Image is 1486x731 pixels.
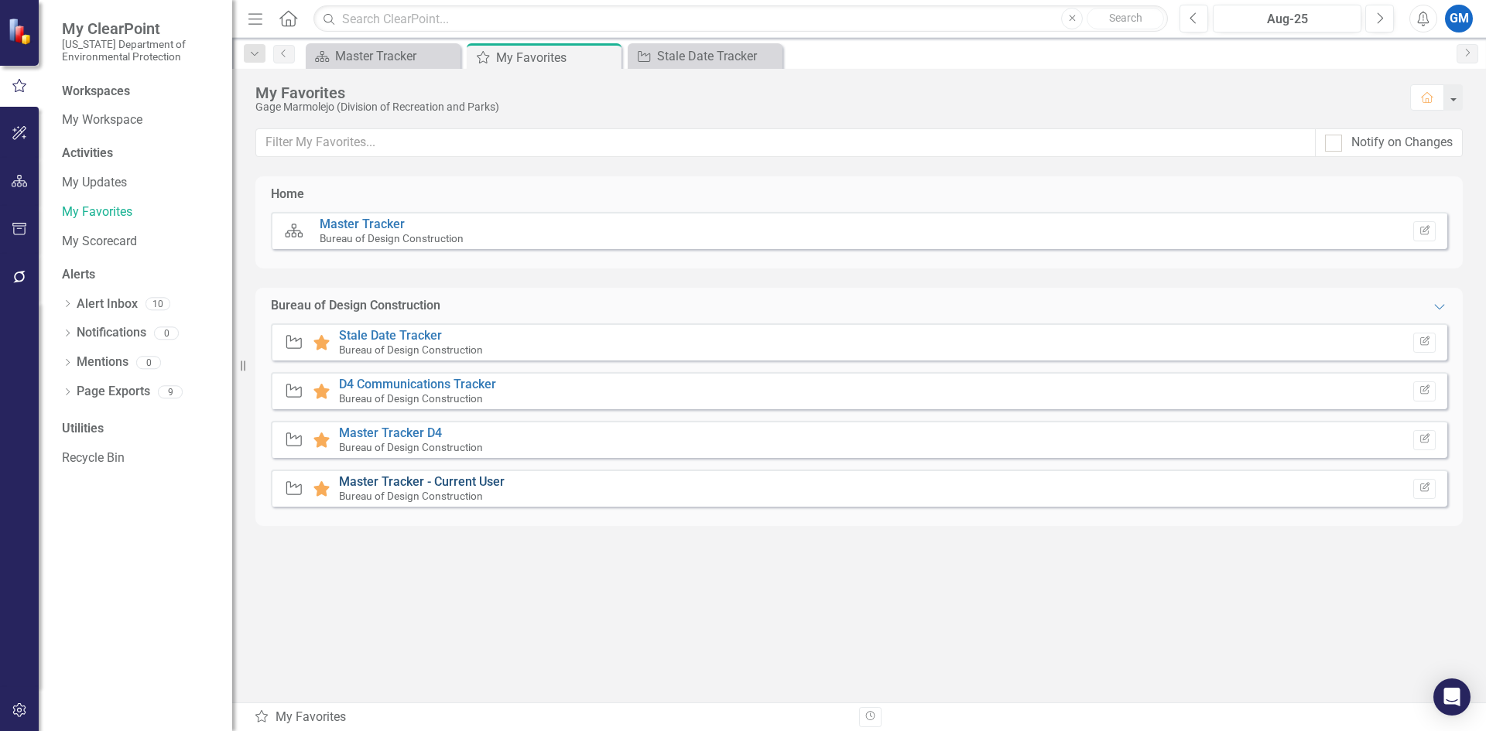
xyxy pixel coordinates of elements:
div: Utilities [62,420,217,438]
a: Alert Inbox [77,295,138,313]
div: Alerts [62,266,217,284]
small: Bureau of Design Construction [339,441,483,453]
a: Master Tracker [320,217,405,231]
small: Bureau of Design Construction [339,490,483,502]
a: My Scorecard [62,233,217,251]
a: Master Tracker D4 [339,425,442,440]
a: Recycle Bin [62,449,217,467]
input: Search ClearPoint... [313,5,1168,32]
div: 0 [154,326,179,340]
a: Master Tracker - Current User [339,474,505,489]
a: Notifications [77,324,146,342]
a: My Favorites [62,203,217,221]
div: 0 [136,356,161,369]
a: Mentions [77,354,128,371]
input: Filter My Favorites... [255,128,1316,157]
small: [US_STATE] Department of Environmental Protection [62,38,217,63]
span: My ClearPoint [62,19,217,38]
a: My Workspace [62,111,217,129]
small: Bureau of Design Construction [339,343,483,356]
a: My Updates [62,174,217,192]
div: Gage Marmolejo (Division of Recreation and Parks) [255,101,1395,113]
div: My Favorites [254,709,847,726]
div: Activities [62,145,217,162]
button: Set Home Page [1413,221,1436,241]
small: Bureau of Design Construction [339,392,483,405]
div: Home [271,186,304,203]
div: Aug-25 [1218,10,1356,29]
a: Master Tracker [310,46,457,66]
div: Bureau of Design Construction [271,297,440,315]
div: Master Tracker [335,46,457,66]
a: D4 Communications Tracker [339,377,496,391]
img: ClearPoint Strategy [8,18,35,45]
button: Search [1087,8,1164,29]
a: Page Exports [77,383,150,401]
div: My Favorites [496,48,618,67]
div: Open Intercom Messenger [1433,678,1471,716]
div: Notify on Changes [1351,134,1453,152]
div: Stale Date Tracker [657,46,779,66]
span: Search [1109,12,1142,24]
div: Workspaces [62,83,130,101]
button: GM [1445,5,1473,32]
div: 10 [146,298,170,311]
a: Stale Date Tracker [339,328,442,343]
a: Stale Date Tracker [632,46,779,66]
div: 9 [158,385,183,398]
small: Bureau of Design Construction [320,232,464,244]
button: Aug-25 [1213,5,1361,32]
div: My Favorites [255,84,1395,101]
